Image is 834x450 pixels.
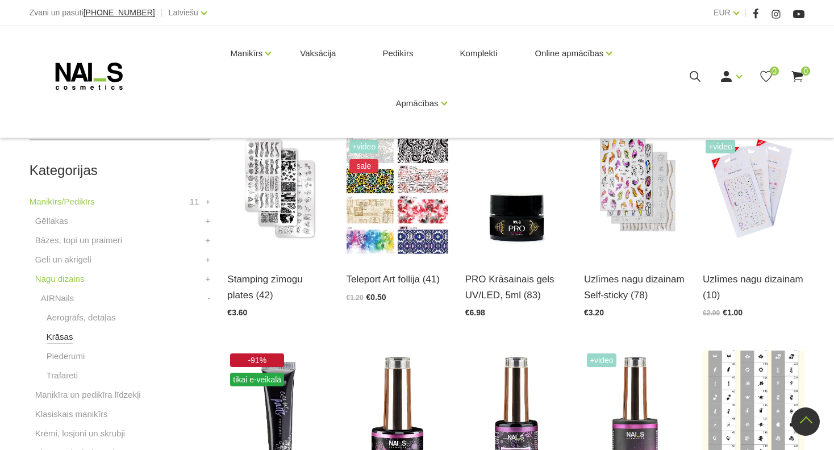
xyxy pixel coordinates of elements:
span: €0.50 [366,293,386,302]
span: 0 [770,66,779,76]
div: Zvani un pasūti [30,6,155,20]
span: €2.90 [703,309,720,317]
a: Aerogrāfs, detaļas [47,311,116,324]
a: PRO Krāsainais gels UV/LED, 5ml (83) [465,272,567,302]
span: €6.98 [465,308,485,317]
a: Trafareti [47,369,78,382]
span: | [161,6,163,20]
span: +Video [349,140,379,153]
a: Manikīra un pedikīra līdzekļi [35,388,141,402]
img: Folija nagu dizainam, paredzēta lietot kopā ar Teleport Sticky Gel.Piedāvājumā 40 veidi, 20 x 4cm... [347,118,448,257]
img: Profesionālās dizaina uzlīmes nagiem... [703,118,804,257]
a: Krāsas [47,330,73,344]
a: + [206,195,211,209]
a: AIRNails [41,291,74,305]
a: EUR [714,6,731,19]
a: Online apmācības [535,31,603,76]
a: Uzlīmes nagu dizainam Self-sticky (78) [584,272,686,302]
a: + [206,234,211,247]
span: [PHONE_NUMBER] [84,8,155,17]
a: 0 [790,69,804,84]
span: €3.60 [227,308,247,317]
a: - [207,291,210,305]
span: sale [349,159,379,173]
a: + [206,253,211,266]
span: +Video [706,140,735,153]
a: Manikīrs [231,31,263,76]
a: [PHONE_NUMBER] [84,9,155,17]
a: + [206,214,211,228]
a: + [206,272,211,286]
span: +Video [587,353,616,367]
a: Komplekti [451,26,507,81]
span: | [745,6,747,20]
a: Teleport Art follija (41) [347,272,448,287]
a: Bāzes, topi un praimeri [35,234,122,247]
a: Stamping zīmogu plates (42) [227,272,329,302]
a: Apmācības [395,81,438,126]
a: Vaksācija [291,26,345,81]
a: Latviešu [169,6,198,19]
a: Manikīrs/Pedikīrs [30,195,95,209]
img: Metāla zīmogošanas plate. Augstas kvalitātes gravējums garantē pat vismazāko detaļu atspiedumu. P... [227,118,329,257]
a: 0 [759,69,773,84]
a: Gēllakas [35,214,68,228]
a: Klasiskais manikīrs [35,407,108,421]
span: 0 [801,66,810,76]
a: Krēmi, losjoni un skrubji [35,427,125,440]
a: Piederumi [47,349,85,363]
span: €3.20 [584,308,604,317]
a: Geli un akrigeli [35,253,91,266]
img: Dažādu stilu nagu uzlīmes. Piemērotas gan modelētiem nagiem, gan gēllakas pārklājumam. Pamatam na... [584,118,686,257]
h2: Kategorijas [30,163,211,178]
span: 11 [190,195,199,209]
a: Uzlīmes nagu dizainam (10) [703,272,804,302]
span: €1.00 [723,308,743,317]
a: Pedikīrs [373,26,422,81]
span: -91% [230,353,284,367]
a: Nagu dizains [35,272,85,286]
img: Augstas kvalitātes krāsainie geli ar 4D pigmentu un piesātinātu toni. Dod iespēju zīmēt smalkas l... [465,118,567,257]
span: €1.20 [347,294,364,302]
span: tikai e-veikalā [230,373,284,386]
